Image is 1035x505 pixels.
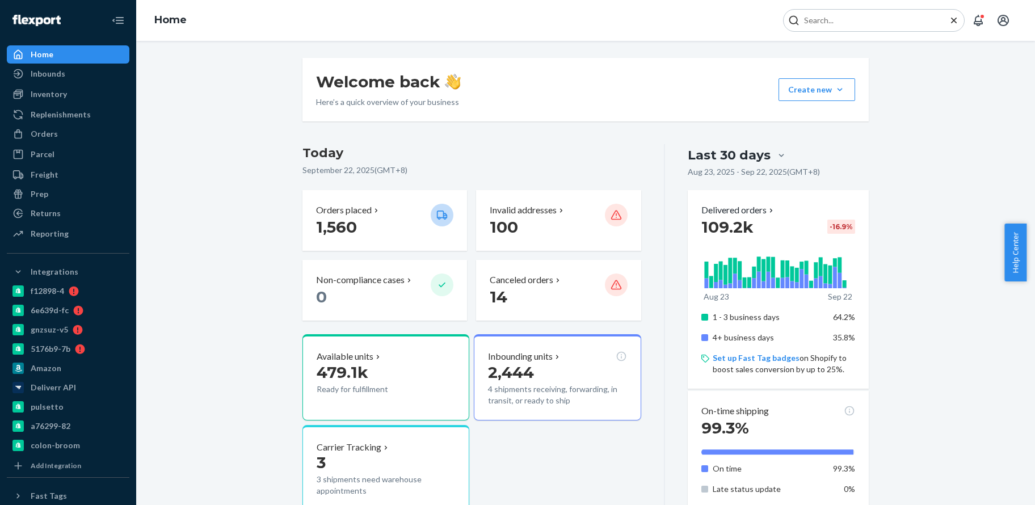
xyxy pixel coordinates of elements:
[7,45,129,64] a: Home
[317,384,422,395] p: Ready for fulfillment
[713,483,824,495] p: Late status update
[12,15,61,26] img: Flexport logo
[31,149,54,160] div: Parcel
[31,343,70,355] div: 5176b9-7b
[316,71,461,92] h1: Welcome back
[7,417,129,435] a: a76299-82
[316,273,405,287] p: Non-compliance cases
[31,266,78,277] div: Integrations
[967,9,990,32] button: Open notifications
[7,204,129,222] a: Returns
[7,125,129,143] a: Orders
[800,15,939,26] input: Search Input
[145,4,196,37] ol: breadcrumbs
[31,440,80,451] div: colon-broom
[7,65,129,83] a: Inbounds
[107,9,129,32] button: Close Navigation
[7,487,129,505] button: Fast Tags
[31,285,64,297] div: f12898-4
[474,334,641,420] button: Inbounding units2,4444 shipments receiving, forwarding, in transit, or ready to ship
[317,350,373,363] p: Available units
[833,464,855,473] span: 99.3%
[7,436,129,455] a: colon-broom
[7,301,129,319] a: 6e639d-fc
[7,145,129,163] a: Parcel
[31,324,68,335] div: gnzsuz-v5
[31,420,70,432] div: a76299-82
[31,128,58,140] div: Orders
[31,401,64,413] div: pulsetto
[713,352,855,375] p: on Shopify to boost sales conversion by up to 25%.
[31,49,53,60] div: Home
[302,190,467,251] button: Orders placed 1,560
[302,144,641,162] h3: Today
[31,68,65,79] div: Inbounds
[488,384,626,406] p: 4 shipments receiving, forwarding, in transit, or ready to ship
[701,405,769,418] p: On-time shipping
[713,353,800,363] a: Set up Fast Tag badges
[828,291,852,302] p: Sep 22
[1004,224,1026,281] button: Help Center
[490,217,518,237] span: 100
[779,78,855,101] button: Create new
[713,332,824,343] p: 4+ business days
[488,350,553,363] p: Inbounding units
[31,208,61,219] div: Returns
[488,363,534,382] span: 2,444
[701,418,749,437] span: 99.3%
[7,378,129,397] a: Deliverr API
[476,260,641,321] button: Canceled orders 14
[490,287,507,306] span: 14
[31,109,91,120] div: Replenishments
[7,282,129,300] a: f12898-4
[688,146,771,164] div: Last 30 days
[701,204,776,217] button: Delivered orders
[317,474,455,496] p: 3 shipments need warehouse appointments
[827,220,855,234] div: -16.9 %
[317,453,326,472] span: 3
[844,484,855,494] span: 0%
[948,15,960,27] button: Close Search
[704,291,729,302] p: Aug 23
[833,333,855,342] span: 35.8%
[316,96,461,108] p: Here’s a quick overview of your business
[31,363,61,374] div: Amazon
[476,190,641,251] button: Invalid addresses 100
[316,217,357,237] span: 1,560
[7,85,129,103] a: Inventory
[316,287,327,306] span: 0
[490,273,553,287] p: Canceled orders
[31,382,76,393] div: Deliverr API
[688,166,820,178] p: Aug 23, 2025 - Sep 22, 2025 ( GMT+8 )
[7,340,129,358] a: 5176b9-7b
[7,166,129,184] a: Freight
[7,459,129,473] a: Add Integration
[31,490,67,502] div: Fast Tags
[7,263,129,281] button: Integrations
[7,359,129,377] a: Amazon
[992,9,1015,32] button: Open account menu
[7,321,129,339] a: gnzsuz-v5
[7,225,129,243] a: Reporting
[701,217,754,237] span: 109.2k
[490,204,557,217] p: Invalid addresses
[31,188,48,200] div: Prep
[31,305,69,316] div: 6e639d-fc
[302,260,467,321] button: Non-compliance cases 0
[31,89,67,100] div: Inventory
[445,74,461,90] img: hand-wave emoji
[317,441,381,454] p: Carrier Tracking
[302,165,641,176] p: September 22, 2025 ( GMT+8 )
[713,312,824,323] p: 1 - 3 business days
[31,228,69,239] div: Reporting
[788,15,800,26] svg: Search Icon
[154,14,187,26] a: Home
[31,461,81,470] div: Add Integration
[7,106,129,124] a: Replenishments
[316,204,372,217] p: Orders placed
[302,334,469,420] button: Available units479.1kReady for fulfillment
[7,185,129,203] a: Prep
[713,463,824,474] p: On time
